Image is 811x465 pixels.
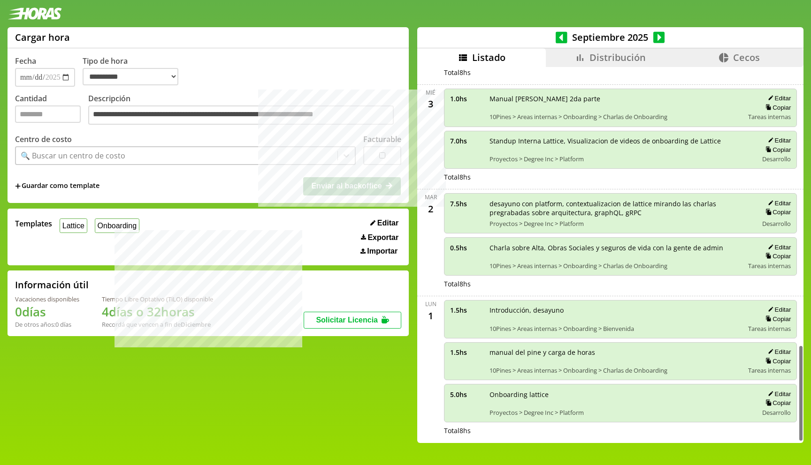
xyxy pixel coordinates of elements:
h1: Cargar hora [15,31,70,44]
span: 5.0 hs [450,390,483,399]
span: 1.0 hs [450,94,483,103]
button: Editar [765,136,791,144]
span: Desarrollo [762,408,791,417]
button: Copiar [763,252,791,260]
span: + [15,181,21,191]
textarea: Descripción [88,105,394,125]
h1: 4 días o 32 horas [102,303,213,320]
button: Editar [367,218,401,228]
div: Total 8 hs [444,172,797,181]
button: Copiar [763,104,791,112]
span: Solicitar Licencia [316,316,378,324]
div: mar [425,193,437,201]
span: 7.5 hs [450,199,483,208]
span: Proyectos > Degree Inc > Platform [490,219,752,228]
div: 2 [423,201,438,216]
div: scrollable content [417,67,803,442]
span: Charla sobre Alta, Obras Sociales y seguros de vida con la gente de admin [490,243,742,252]
h2: Información útil [15,278,89,291]
span: Listado [472,51,505,64]
button: Editar [765,306,791,314]
div: 3 [423,97,438,112]
span: Importar [367,247,398,255]
span: Tareas internas [748,112,791,121]
span: Proyectos > Degree Inc > Platform [490,408,752,417]
span: 1.5 hs [450,348,483,357]
select: Tipo de hora [83,68,178,85]
div: Total 8 hs [444,68,797,77]
label: Facturable [363,134,401,144]
button: Copiar [763,399,791,407]
input: Cantidad [15,105,81,123]
div: De otros años: 0 días [15,320,79,329]
h1: 0 días [15,303,79,320]
label: Descripción [88,93,401,127]
span: Tareas internas [748,324,791,333]
label: Tipo de hora [83,56,186,87]
span: Tareas internas [748,262,791,270]
button: Editar [765,243,791,251]
span: +Guardar como template [15,181,99,191]
span: manual del pine y carga de horas [490,348,742,357]
span: 10Pines > Areas internas > Onboarding > Charlas de Onboarding [490,112,742,121]
span: Standup Interna Lattice, Visualizacion de videos de onboarding de Lattice [490,136,752,145]
span: Exportar [367,233,398,242]
div: Total 8 hs [444,426,797,435]
span: Introducción, desayuno [490,306,742,315]
span: Tareas internas [748,366,791,375]
span: Onboarding lattice [490,390,752,399]
button: Solicitar Licencia [304,312,401,329]
button: Onboarding [95,218,139,233]
button: Lattice [60,218,87,233]
span: Cecos [733,51,760,64]
div: Vacaciones disponibles [15,295,79,303]
div: mié [426,89,436,97]
span: 0.5 hs [450,243,483,252]
span: Desarrollo [762,155,791,163]
span: Distribución [589,51,646,64]
span: desayuno con platform, contextualizacion de lattice mirando las charlas pregrabadas sobre arquite... [490,199,752,217]
img: logotipo [8,7,62,20]
span: 7.0 hs [450,136,483,145]
button: Copiar [763,315,791,323]
button: Exportar [358,233,401,242]
button: Copiar [763,357,791,365]
span: 10Pines > Areas internas > Onboarding > Bienvenida [490,324,742,333]
div: lun [425,300,436,308]
b: Diciembre [181,320,211,329]
label: Fecha [15,56,36,66]
span: Proyectos > Degree Inc > Platform [490,155,752,163]
button: Editar [765,390,791,398]
button: Editar [765,199,791,207]
span: 1.5 hs [450,306,483,315]
div: 🔍 Buscar un centro de costo [21,150,125,161]
span: Septiembre 2025 [567,31,653,44]
button: Editar [765,348,791,356]
label: Centro de costo [15,134,72,144]
span: Templates [15,218,52,229]
span: Editar [377,219,398,227]
span: Desarrollo [762,219,791,228]
span: Manual [PERSON_NAME] 2da parte [490,94,742,103]
button: Copiar [763,208,791,216]
div: Total 8 hs [444,279,797,288]
div: Recordá que vencen a fin de [102,320,213,329]
button: Editar [765,94,791,102]
div: 1 [423,308,438,323]
span: 10Pines > Areas internas > Onboarding > Charlas de Onboarding [490,366,742,375]
div: Tiempo Libre Optativo (TiLO) disponible [102,295,213,303]
span: 10Pines > Areas internas > Onboarding > Charlas de Onboarding [490,262,742,270]
label: Cantidad [15,93,88,127]
button: Copiar [763,146,791,154]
